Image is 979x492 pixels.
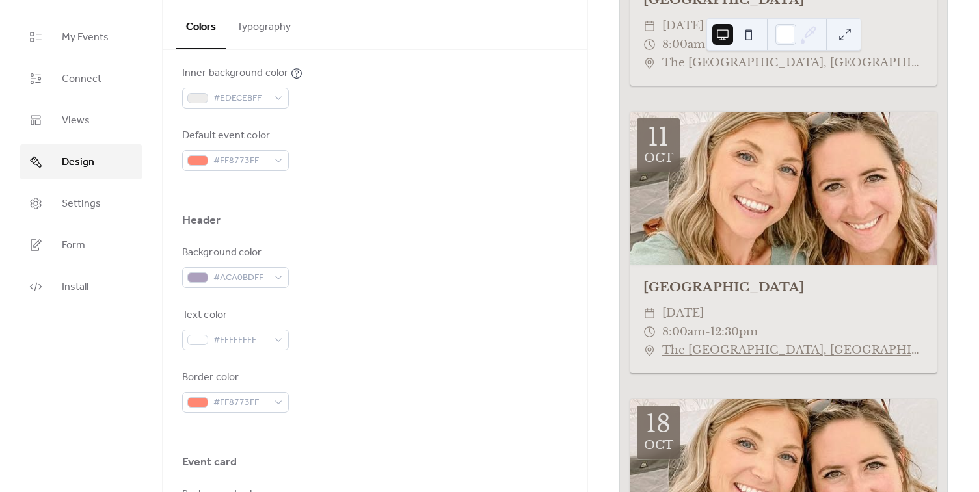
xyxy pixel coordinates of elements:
[182,128,286,144] div: Default event color
[643,17,656,36] div: ​
[20,269,142,304] a: Install
[643,323,656,342] div: ​
[644,439,673,451] div: Oct
[644,152,673,164] div: Oct
[643,36,656,55] div: ​
[213,91,268,107] span: #EDECEBFF
[213,333,268,348] span: #FFFFFFFF
[20,19,142,55] a: My Events
[662,304,704,323] span: [DATE]
[182,307,286,323] div: Text color
[62,279,88,295] span: Install
[182,454,237,470] div: Event card
[62,71,101,87] span: Connect
[630,278,937,296] div: [GEOGRAPHIC_DATA]
[62,113,90,129] span: Views
[710,323,758,342] span: 12:30pm
[62,30,109,45] span: My Events
[643,304,656,323] div: ​
[213,153,268,169] span: #FF8773FF
[662,17,704,36] span: [DATE]
[20,186,142,221] a: Settings
[646,413,671,436] div: 18
[62,196,101,212] span: Settings
[182,245,286,261] div: Background color
[662,323,705,342] span: 8:00am
[643,54,656,73] div: ​
[648,126,669,149] div: 11
[662,341,924,360] a: The [GEOGRAPHIC_DATA], [GEOGRAPHIC_DATA], [GEOGRAPHIC_DATA]
[182,66,288,81] div: Inner background color
[182,370,286,385] div: Border color
[705,36,710,55] span: -
[213,270,268,286] span: #ACA0BDFF
[213,395,268,411] span: #FF8773FF
[20,144,142,179] a: Design
[662,54,924,73] a: The [GEOGRAPHIC_DATA], [GEOGRAPHIC_DATA], [GEOGRAPHIC_DATA]
[62,155,94,170] span: Design
[643,341,656,360] div: ​
[62,238,85,253] span: Form
[20,103,142,138] a: Views
[705,323,710,342] span: -
[662,36,705,55] span: 8:00am
[182,213,221,228] div: Header
[20,227,142,263] a: Form
[20,61,142,96] a: Connect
